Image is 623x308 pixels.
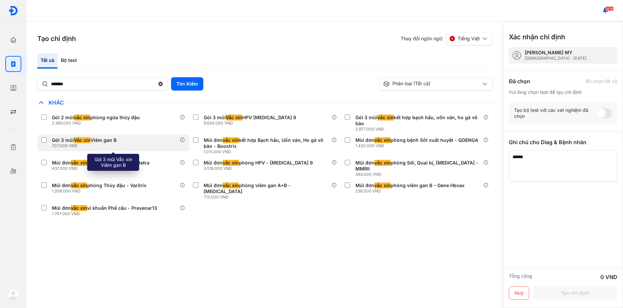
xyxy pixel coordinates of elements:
[509,77,530,85] div: Đã chọn
[204,194,331,200] div: 713.000 VND
[509,138,617,146] div: Ghi chú cho Diag & Bệnh nhân
[525,50,586,56] div: [PERSON_NAME] MY
[74,137,91,143] span: Vắc xin
[355,172,483,177] div: 483.000 VND
[355,160,481,172] div: Mũi đơn phòng Sởi, Quai bị, [MEDICAL_DATA] - MMRII
[374,182,391,188] span: vắc xin
[355,143,481,149] div: 1.420.000 VND
[458,36,480,42] span: Tiếng Việt
[525,56,586,61] div: [DEMOGRAPHIC_DATA] - [DATE]
[223,160,239,166] span: vắc xin
[226,115,242,121] span: Vắc xin
[204,166,315,171] div: 3.518.000 VND
[37,34,76,43] h3: Tạo chỉ định
[204,115,296,121] div: Gói 3 mũi HPV [MEDICAL_DATA] 9
[606,6,614,11] span: 478
[52,143,119,149] div: 707.000 VND
[401,32,493,45] div: Thay đổi ngôn ngữ:
[52,115,140,121] div: Gói 2 mũi phòng ngừa thủy đậu
[52,205,157,211] div: Mũi đơn vi khuẩn Phế cầu - Prevenar13
[374,160,391,166] span: vắc xin
[171,77,203,91] button: Tìm Kiếm
[204,149,331,154] div: 1.011.000 VND
[204,121,299,126] div: 9.634.000 VND
[8,6,18,16] img: logo
[74,115,90,121] span: vắc xin
[509,273,532,281] div: Tổng cộng
[509,32,565,42] h3: Xác nhận chỉ định
[8,289,19,300] img: logo
[600,273,617,281] div: 0 VND
[204,137,329,149] div: Mũi đơn kết hợp Bạch hầu, Uốn ván, Ho gà vô bào - Boostrix
[58,53,80,69] div: Bộ test
[37,53,58,69] div: Tất cả
[586,78,617,84] div: Bỏ chọn tất cả
[52,160,149,166] div: Mũi đơn phòng Cúm - Influvax tetra
[533,286,617,300] button: Tạo chỉ định
[52,137,116,143] div: Gói 3 mũi Viêm gan B
[374,137,391,143] span: vắc xin
[355,137,478,143] div: Mũi đơn phòng bệnh Sốt xuất huyết - QDENGA
[509,286,529,300] button: Huỷ
[204,182,329,194] div: Mũi đơn phòng viêm gan A+B - [MEDICAL_DATA]
[355,188,467,194] div: 236.000 VND
[204,160,313,166] div: Mũi đơn phòng HPV - [MEDICAL_DATA] 9
[355,115,481,127] div: Gói 3 mũi kết hợp bạch hầu, uốn ván, ho gà vô bào
[509,89,617,95] div: Vui lòng chọn test để tạo chỉ định
[383,81,481,87] div: Phân loại (Tất cả)
[71,182,87,188] span: vắc xin
[377,115,394,121] span: vắc xin
[52,211,160,216] div: 1.747.000 VND
[45,99,67,106] span: Khác
[52,188,149,194] div: 1.208.000 VND
[355,182,465,188] div: Mũi đơn phòng viêm gan B - Gene Hbvax
[52,182,146,188] div: Mũi đơn phòng Thủy đậu - Varilrix
[355,127,483,132] div: 2.977.000 VND
[223,137,239,143] span: vắc xin
[71,205,87,211] span: vắc xin
[514,107,596,119] div: Tạo bộ test với các xét nghiệm đã chọn
[52,121,142,126] div: 2.369.000 VND
[223,182,239,188] span: vắc xin
[52,166,152,171] div: 437.000 VND
[71,160,87,166] span: vắc xin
